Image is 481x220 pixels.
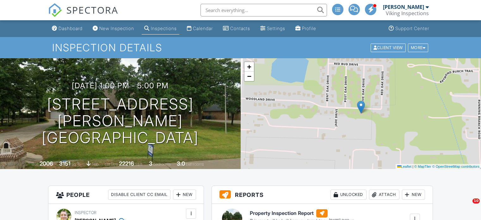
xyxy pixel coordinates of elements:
span: sq. ft. [71,162,80,167]
h3: Reports [212,186,433,204]
a: Leaflet [397,165,411,168]
a: Zoom out [244,72,254,81]
div: Unlocked [330,190,367,200]
div: Settings [267,26,285,31]
div: Client View [371,43,406,52]
div: Disable Client CC Email [108,190,170,200]
span: Lot Size [105,162,118,167]
div: Dashboard [59,26,83,31]
div: 22216 [119,160,134,167]
span: | [412,165,413,168]
a: Profile [293,23,319,35]
span: 10 [472,198,480,204]
input: Search everything... [200,4,327,16]
span: bathrooms [186,162,204,167]
a: © MapTiler [414,165,431,168]
span: + [247,63,251,71]
h6: Property Inspection Report [250,209,354,217]
a: Settings [258,23,288,35]
span: − [247,72,251,80]
a: SPECTORA [48,9,118,22]
h1: [STREET_ADDRESS] [PERSON_NAME][GEOGRAPHIC_DATA] [10,96,231,146]
a: Calendar [184,23,215,35]
a: Dashboard [49,23,85,35]
div: 2006 [40,160,53,167]
a: © OpenStreetMap contributors [432,165,479,168]
div: Viking Inspections [386,10,429,16]
div: New [173,190,196,200]
a: New Inspection [90,23,137,35]
a: Contacts [220,23,253,35]
span: slab [92,162,99,167]
div: New Inspection [99,26,134,31]
a: Zoom in [244,62,254,72]
a: Inspections [142,23,179,35]
span: Inspector [75,210,96,215]
span: bedrooms [153,162,171,167]
div: 3151 [59,160,71,167]
img: The Best Home Inspection Software - Spectora [48,3,62,17]
div: Support Center [395,26,429,31]
span: Built [32,162,39,167]
div: Inspections [151,26,177,31]
div: Contacts [230,26,250,31]
div: Calendar [193,26,213,31]
div: New [402,190,425,200]
img: Marker [357,101,365,114]
span: SPECTORA [66,3,118,16]
div: Attach [369,190,399,200]
div: 3 [149,160,152,167]
h3: [DATE] 1:00 pm - 5:00 pm [72,81,169,90]
h1: Inspection Details [52,42,429,53]
h3: People [48,186,204,204]
a: Client View [370,45,407,50]
div: More [408,43,429,52]
a: Support Center [386,23,432,35]
div: 3.0 [177,160,185,167]
div: [PERSON_NAME] [383,4,424,10]
div: Profile [302,26,316,31]
iframe: Intercom live chat [459,198,475,214]
span: sq.ft. [135,162,143,167]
